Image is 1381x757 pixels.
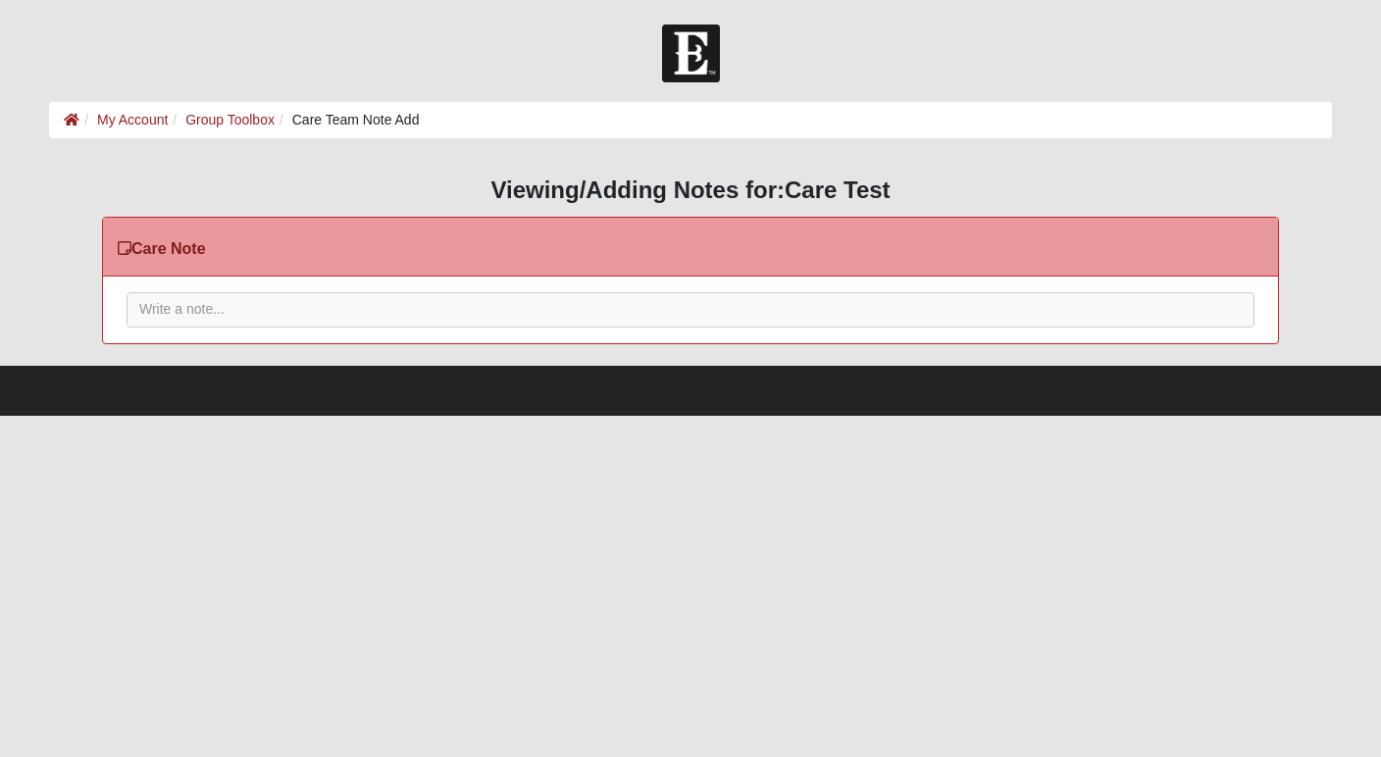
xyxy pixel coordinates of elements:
h3: Viewing/Adding Notes for: [49,177,1332,205]
li: Care Team Note Add [275,110,420,130]
a: Group Toolbox [185,112,275,127]
a: My Account [97,112,168,127]
h3: Care Note [118,239,206,258]
strong: Care Test [785,177,891,203]
img: Church of Eleven22 Logo [662,25,720,82]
